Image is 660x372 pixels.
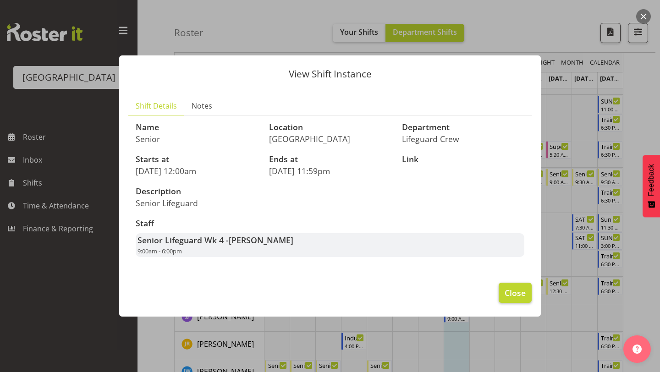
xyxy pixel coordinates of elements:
[136,134,258,144] p: Senior
[136,219,524,228] h3: Staff
[647,164,655,196] span: Feedback
[269,166,391,176] p: [DATE] 11:59pm
[136,155,258,164] h3: Starts at
[136,198,324,208] p: Senior Lifeguard
[136,123,258,132] h3: Name
[402,134,524,144] p: Lifeguard Crew
[402,155,524,164] h3: Link
[137,247,182,255] span: 9:00am - 6:00pm
[269,155,391,164] h3: Ends at
[229,235,293,246] span: [PERSON_NAME]
[136,166,258,176] p: [DATE] 12:00am
[269,134,391,144] p: [GEOGRAPHIC_DATA]
[632,345,642,354] img: help-xxl-2.png
[643,155,660,217] button: Feedback - Show survey
[505,287,526,299] span: Close
[192,100,212,111] span: Notes
[136,100,177,111] span: Shift Details
[136,187,324,196] h3: Description
[137,235,293,246] strong: Senior Lifeguard Wk 4 -
[269,123,391,132] h3: Location
[402,123,524,132] h3: Department
[499,283,532,303] button: Close
[128,69,532,79] p: View Shift Instance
